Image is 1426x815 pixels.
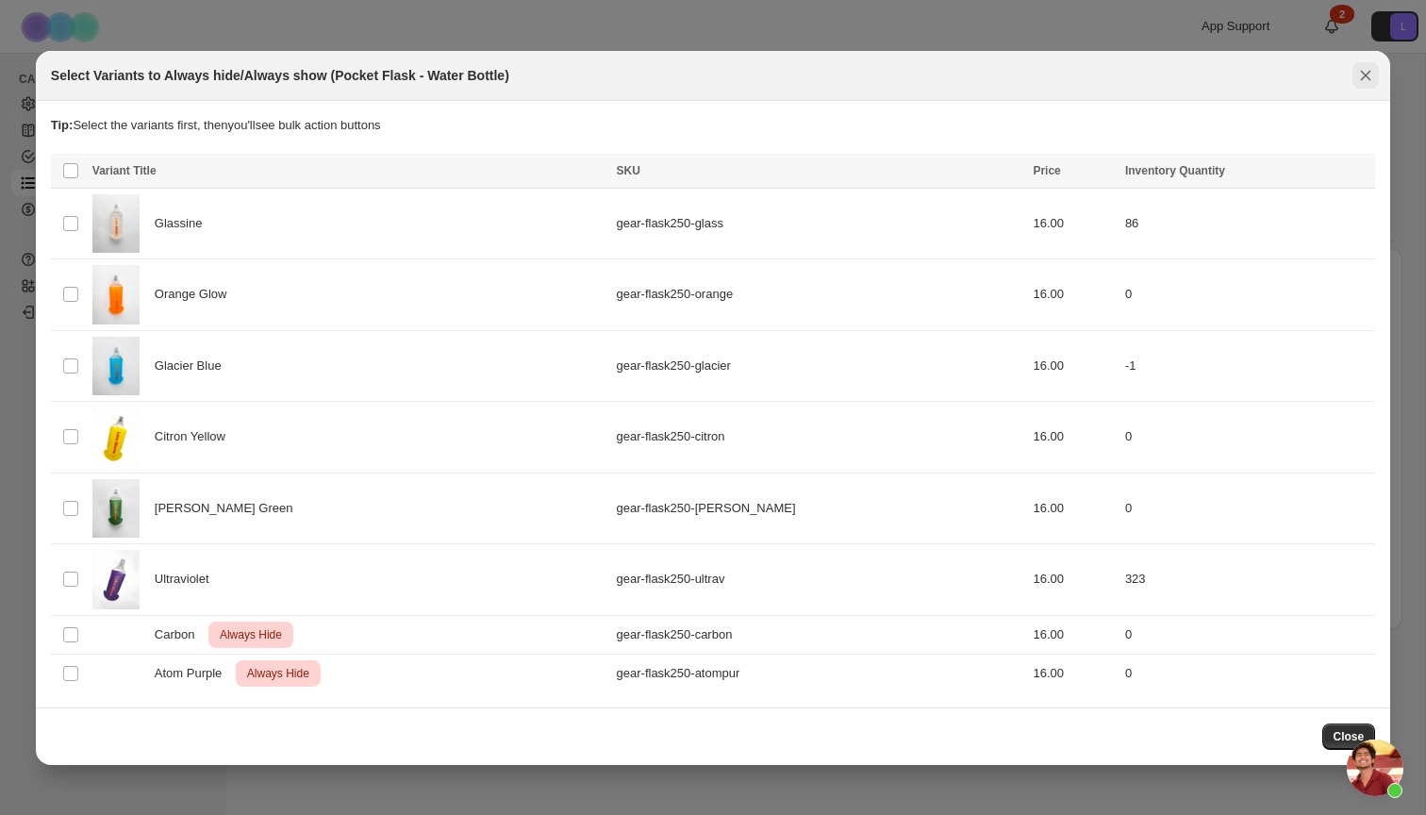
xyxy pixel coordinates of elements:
td: -1 [1119,330,1375,402]
span: Glacier Blue [155,357,232,375]
span: Always Hide [243,662,313,685]
td: 0 [1119,615,1375,654]
td: 0 [1119,473,1375,544]
td: gear-flask250-ultrav [611,544,1028,616]
td: 0 [1119,654,1375,692]
p: Select the variants first, then you'll see bulk action buttons [51,116,1375,135]
td: 16.00 [1027,259,1119,331]
td: gear-flask250-atompur [611,654,1028,692]
td: 16.00 [1027,544,1119,616]
h2: Select Variants to Always hide/Always show (Pocket Flask - Water Bottle) [51,66,509,85]
img: l1050211-shop.jpg [92,550,140,609]
img: L1060356-Shop.jpg [92,337,140,396]
img: l1050245-shop.jpg [92,194,140,254]
img: l1050251-shop.jpg [92,479,140,539]
span: Inventory Quantity [1125,164,1225,177]
span: Carbon [155,625,205,644]
span: Variant Title [92,164,157,177]
span: Orange Glow [155,285,237,304]
td: 16.00 [1027,188,1119,259]
td: gear-flask250-citron [611,402,1028,474]
td: gear-flask250-orange [611,259,1028,331]
span: Citron Yellow [155,427,236,446]
span: SKU [617,164,640,177]
td: 16.00 [1027,330,1119,402]
span: Always Hide [216,624,286,646]
td: gear-flask250-[PERSON_NAME] [611,473,1028,544]
span: Price [1033,164,1060,177]
td: gear-flask250-glacier [611,330,1028,402]
span: Close [1334,729,1365,744]
img: L1060358-Shop.jpg [92,265,140,324]
a: Open chat [1347,740,1403,796]
td: 16.00 [1027,402,1119,474]
button: Close [1322,724,1376,750]
td: 16.00 [1027,473,1119,544]
img: yellow_flask.jpg [92,407,140,467]
td: 323 [1119,544,1375,616]
td: 86 [1119,188,1375,259]
td: 16.00 [1027,615,1119,654]
span: [PERSON_NAME] Green [155,499,304,518]
strong: Tip: [51,118,74,132]
td: 0 [1119,402,1375,474]
td: gear-flask250-carbon [611,615,1028,654]
td: gear-flask250-glass [611,188,1028,259]
span: Ultraviolet [155,570,220,589]
td: 0 [1119,259,1375,331]
td: 16.00 [1027,654,1119,692]
span: Glassine [155,214,212,233]
button: Close [1352,62,1379,89]
span: Atom Purple [155,664,232,683]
